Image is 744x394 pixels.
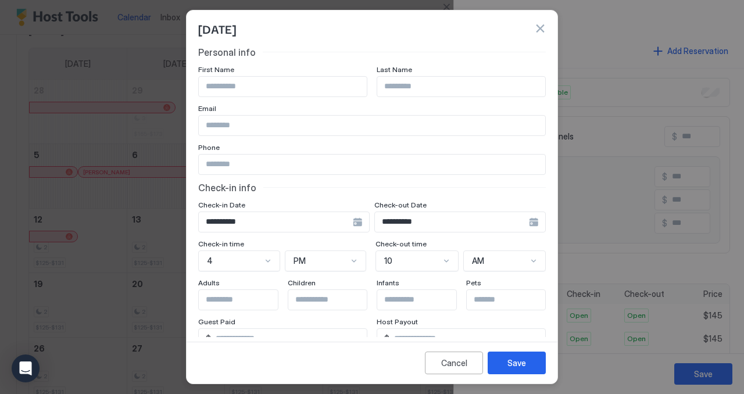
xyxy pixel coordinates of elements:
[384,334,389,344] span: $
[199,116,545,135] input: Input Field
[389,329,545,349] input: Input Field
[198,239,244,248] span: Check-in time
[488,352,546,374] button: Save
[377,290,473,310] input: Input Field
[198,182,256,194] span: Check-in info
[198,20,236,37] span: [DATE]
[206,334,211,344] span: $
[199,212,353,232] input: Input Field
[441,357,467,369] div: Cancel
[198,317,235,326] span: Guest Paid
[288,290,384,310] input: Input Field
[467,290,562,310] input: Input Field
[377,278,399,287] span: Infants
[199,155,545,174] input: Input Field
[198,104,216,113] span: Email
[375,212,529,232] input: Input Field
[472,256,484,266] span: AM
[377,65,412,74] span: Last Name
[198,65,234,74] span: First Name
[375,239,427,248] span: Check-out time
[198,200,245,209] span: Check-in Date
[294,256,306,266] span: PM
[377,317,418,326] span: Host Payout
[374,200,427,209] span: Check-out Date
[199,77,367,96] input: Input Field
[384,256,392,266] span: 10
[198,143,220,152] span: Phone
[198,46,256,58] span: Personal info
[466,278,481,287] span: Pets
[425,352,483,374] button: Cancel
[12,354,40,382] div: Open Intercom Messenger
[377,77,545,96] input: Input Field
[507,357,526,369] div: Save
[207,256,213,266] span: 4
[211,329,367,349] input: Input Field
[288,278,316,287] span: Children
[199,290,294,310] input: Input Field
[198,278,220,287] span: Adults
